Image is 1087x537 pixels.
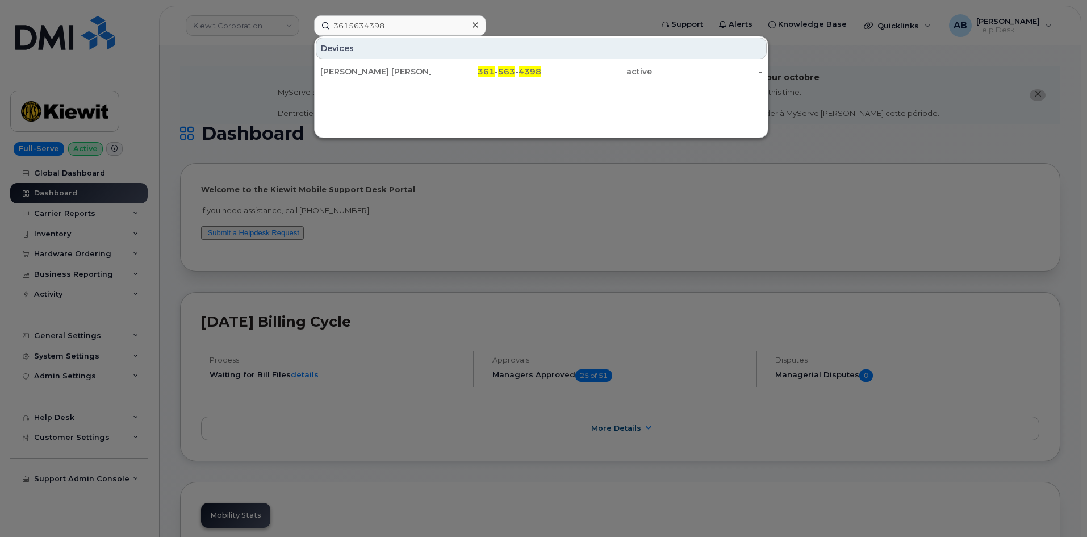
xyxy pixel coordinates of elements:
a: [PERSON_NAME] [PERSON_NAME]361-563-4398active- [316,61,767,82]
div: active [541,66,652,77]
div: [PERSON_NAME] [PERSON_NAME] [320,66,431,77]
div: - [652,66,763,77]
div: - - [431,66,542,77]
iframe: Messenger Launcher [1038,488,1078,528]
div: Devices [316,38,767,59]
span: 563 [498,66,515,77]
span: 4398 [519,66,541,77]
span: 361 [478,66,495,77]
